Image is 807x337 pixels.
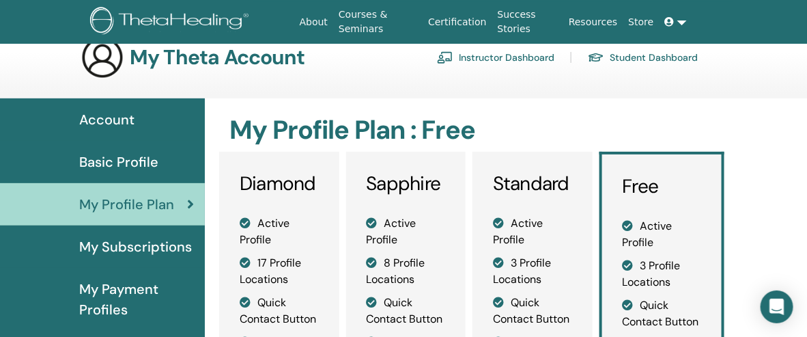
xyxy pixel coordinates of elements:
[130,45,305,70] h3: My Theta Account
[588,46,698,68] a: Student Dashboard
[588,52,604,64] img: graduation-cap.svg
[240,172,319,196] h3: Diamond
[623,175,702,198] h3: Free
[240,255,319,288] li: 17 Profile Locations
[623,10,660,35] a: Store
[367,295,446,327] li: Quick Contact Button
[492,2,563,42] a: Success Stories
[79,194,174,215] span: My Profile Plan
[79,237,192,257] span: My Subscriptions
[493,295,572,327] li: Quick Contact Button
[240,215,319,248] li: Active Profile
[81,36,124,79] img: generic-user-icon.jpg
[493,215,572,248] li: Active Profile
[493,172,572,196] h3: Standard
[90,7,253,38] img: logo.png
[623,258,702,291] li: 3 Profile Locations
[493,255,572,288] li: 3 Profile Locations
[563,10,623,35] a: Resources
[423,10,492,35] a: Certification
[367,255,446,288] li: 8 Profile Locations
[437,51,453,64] img: chalkboard-teacher.svg
[229,115,721,146] h2: My Profile Plan : Free
[367,215,446,248] li: Active Profile
[761,291,793,323] div: Open Intercom Messenger
[79,279,194,320] span: My Payment Profiles
[623,218,702,251] li: Active Profile
[333,2,423,42] a: Courses & Seminars
[294,10,333,35] a: About
[79,152,158,172] span: Basic Profile
[367,172,446,196] h3: Sapphire
[437,46,554,68] a: Instructor Dashboard
[240,295,319,327] li: Quick Contact Button
[79,109,134,130] span: Account
[623,297,702,330] li: Quick Contact Button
